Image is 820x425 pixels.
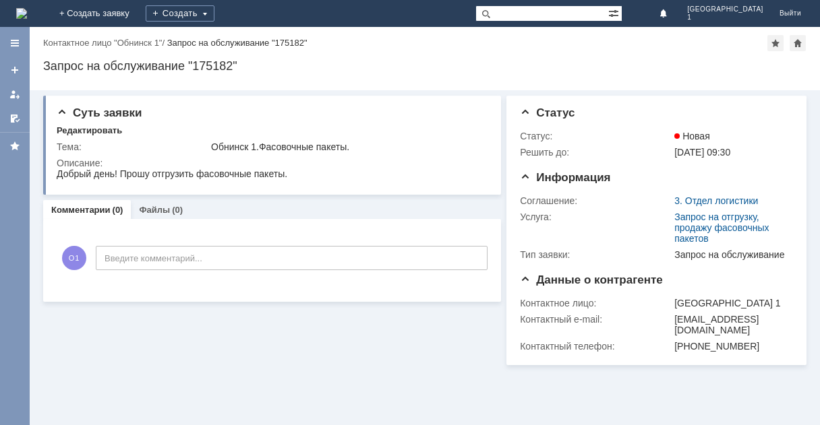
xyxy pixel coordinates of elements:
[520,249,672,260] div: Тип заявки:
[674,341,788,352] div: [PHONE_NUMBER]
[113,205,123,215] div: (0)
[211,141,484,152] div: Обнинск 1.Фасовочные пакеты.
[57,106,142,119] span: Суть заявки
[4,59,26,81] a: Создать заявку
[674,249,788,260] div: Запрос на обслуживание
[520,195,672,206] div: Соглашение:
[687,13,763,22] span: 1
[520,273,663,286] span: Данные о контрагенте
[146,5,214,22] div: Создать
[62,246,86,270] span: О1
[674,211,769,244] a: Запрос на отгрузку, продажу фасовочных пакетов
[674,147,730,158] span: [DATE] 09:30
[16,8,27,19] img: logo
[139,205,170,215] a: Файлы
[520,131,672,141] div: Статус:
[520,314,672,325] div: Контактный e-mail:
[51,205,111,215] a: Комментарии
[16,8,27,19] a: Перейти на домашнюю страницу
[4,108,26,129] a: Мои согласования
[520,147,672,158] div: Решить до:
[43,38,162,48] a: Контактное лицо "Обнинск 1"
[43,38,167,48] div: /
[790,35,806,51] div: Сделать домашней страницей
[674,314,788,335] div: [EMAIL_ADDRESS][DOMAIN_NAME]
[674,195,758,206] a: 3. Отдел логистики
[167,38,307,48] div: Запрос на обслуживание "175182"
[520,106,575,119] span: Статус
[57,141,208,152] div: Тема:
[520,211,672,222] div: Услуга:
[687,5,763,13] span: [GEOGRAPHIC_DATA]
[57,125,122,136] div: Редактировать
[520,298,672,308] div: Контактное лицо:
[674,131,710,141] span: Новая
[43,59,807,73] div: Запрос на обслуживание "175182"
[674,298,788,308] div: [GEOGRAPHIC_DATA] 1
[767,35,784,51] div: Добавить в избранное
[57,158,486,168] div: Описание:
[520,341,672,352] div: Контактный телефон:
[520,171,610,184] span: Информация
[608,6,622,19] span: Расширенный поиск
[172,205,183,215] div: (0)
[4,84,26,105] a: Мои заявки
